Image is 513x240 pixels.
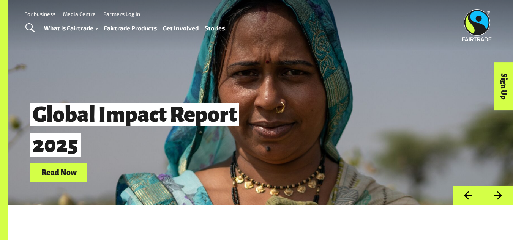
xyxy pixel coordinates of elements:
a: Stories [205,23,225,34]
a: Read Now [30,163,87,182]
button: Next [483,186,513,205]
a: For business [24,11,55,17]
a: Media Centre [63,11,96,17]
img: Fairtrade Australia New Zealand logo [462,9,492,41]
a: Toggle Search [21,19,39,38]
a: Fairtrade Products [104,23,157,34]
a: Partners Log In [103,11,140,17]
a: Get Involved [163,23,199,34]
span: Global Impact Report 2025 [30,103,239,157]
a: What is Fairtrade [44,23,98,34]
button: Previous [453,186,483,205]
